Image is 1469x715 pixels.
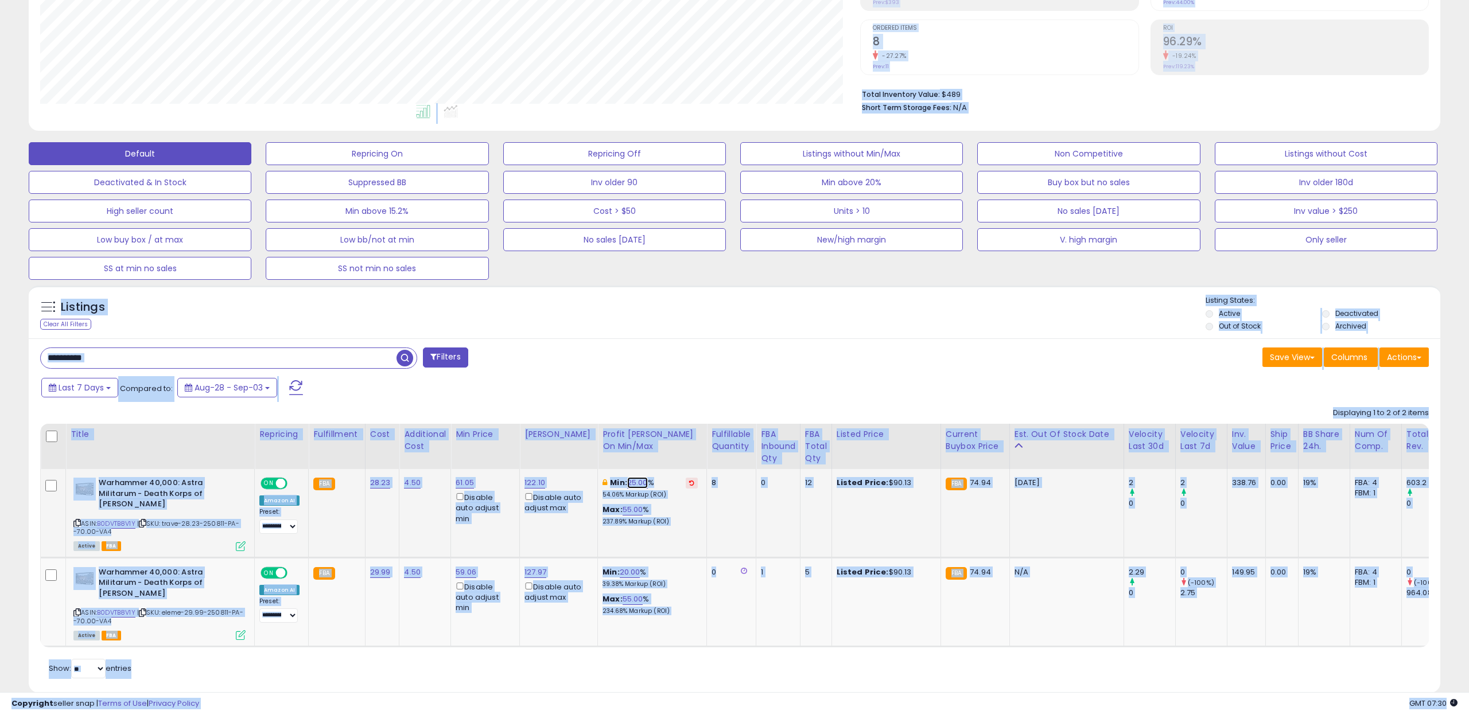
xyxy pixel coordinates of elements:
button: Listings without Min/Max [740,142,963,165]
th: The percentage added to the cost of goods (COGS) that forms the calculator for Min & Max prices. [598,424,707,469]
b: Max: [603,504,623,515]
div: Cost [370,428,395,440]
div: Disable auto adjust max [524,580,589,603]
div: FBA inbound Qty [761,428,795,464]
a: Privacy Policy [149,698,199,709]
p: N/A [1015,567,1115,577]
span: ON [262,479,276,489]
a: 61.05 [456,477,474,489]
small: Prev: 11 [873,63,889,70]
div: Inv. value [1232,428,1261,452]
button: Repricing On [266,142,488,165]
button: Low buy box / at max [29,228,251,251]
div: $90.13 [837,567,932,577]
div: Disable auto adjust min [456,580,511,614]
small: -27.27% [878,52,907,60]
a: 59.06 [456,566,476,578]
button: Units > 10 [740,200,963,222]
a: B0DVTB8V1Y [97,519,135,529]
div: 0 [1129,498,1175,509]
b: Min: [610,477,627,488]
span: FBA [102,631,121,640]
div: FBA: 4 [1355,478,1393,488]
div: 0 [1406,498,1453,509]
div: ASIN: [73,567,246,639]
button: Low bb/not at min [266,228,488,251]
div: FBM: 1 [1355,577,1393,588]
button: Suppressed BB [266,171,488,194]
small: FBA [313,478,335,490]
small: (-100%) [1414,578,1440,587]
div: Fulfillable Quantity [712,428,751,452]
p: 234.68% Markup (ROI) [603,607,698,615]
span: Columns [1331,351,1367,363]
button: New/high margin [740,228,963,251]
a: 4.50 [404,566,421,578]
div: Amazon AI [259,585,300,595]
span: Ordered Items [873,25,1138,32]
i: This overrides the store level min markup for this listing [603,479,607,486]
div: Min Price [456,428,515,440]
div: Displaying 1 to 2 of 2 items [1333,408,1429,419]
span: ROI [1163,25,1428,32]
img: 41APTuMr10L._SL40_.jpg [73,478,96,501]
div: 603.2 [1406,478,1453,488]
a: 4.50 [404,477,421,489]
button: Columns [1324,347,1378,367]
button: Buy box but no sales [977,171,1200,194]
a: 20.00 [620,566,640,578]
h5: Listings [61,299,105,315]
span: N/A [953,102,967,113]
div: 149.95 [1232,567,1257,577]
div: 19% [1303,567,1341,577]
button: V. high margin [977,228,1200,251]
div: Velocity Last 30d [1129,428,1171,452]
span: Show: entries [49,663,131,674]
b: Listed Price: [837,566,889,577]
a: 127.97 [524,566,546,578]
span: 74.94 [970,566,991,577]
span: Compared to: [120,383,173,394]
button: Listings without Cost [1215,142,1437,165]
button: Last 7 Days [41,378,118,397]
h2: 8 [873,35,1138,50]
button: Actions [1379,347,1429,367]
p: [DATE] [1015,478,1115,488]
button: SS not min no sales [266,257,488,280]
div: 19% [1303,478,1341,488]
div: 0 [761,478,791,488]
div: 0 [1180,567,1227,577]
span: Aug-28 - Sep-03 [195,382,263,393]
button: Only seller [1215,228,1437,251]
div: Amazon AI [259,495,300,506]
label: Deactivated [1335,308,1378,318]
span: FBA [102,541,121,551]
b: Min: [603,566,620,577]
div: Additional Cost [404,428,446,452]
span: | SKU: trave-28.23-250811-PA--70.00-VA4 [73,519,239,536]
i: Revert to store-level Min Markup [689,480,694,486]
span: All listings currently available for purchase on Amazon [73,541,100,551]
li: $489 [862,87,1420,100]
a: 25.00 [627,477,648,489]
small: (-100%) [1188,578,1214,587]
div: FBA Total Qty [805,428,827,464]
div: Current Buybox Price [946,428,1005,452]
div: BB Share 24h. [1303,428,1345,452]
span: Last 7 Days [59,382,104,393]
div: $90.13 [837,478,932,488]
button: Min above 15.2% [266,200,488,222]
span: 2025-09-11 07:30 GMT [1409,698,1458,709]
b: Warhammer 40,000: Astra Militarum - Death Korps of [PERSON_NAME] [99,567,238,602]
div: seller snap | | [11,698,199,709]
div: Profit [PERSON_NAME] on Min/Max [603,428,702,452]
strong: Copyright [11,698,53,709]
div: Num of Comp. [1355,428,1397,452]
div: Disable auto adjust max [524,491,589,513]
button: SS at min no sales [29,257,251,280]
div: 964.08 [1406,588,1453,598]
div: Repricing [259,428,304,440]
a: 28.23 [370,477,391,489]
div: % [603,594,698,615]
span: ON [262,568,276,577]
